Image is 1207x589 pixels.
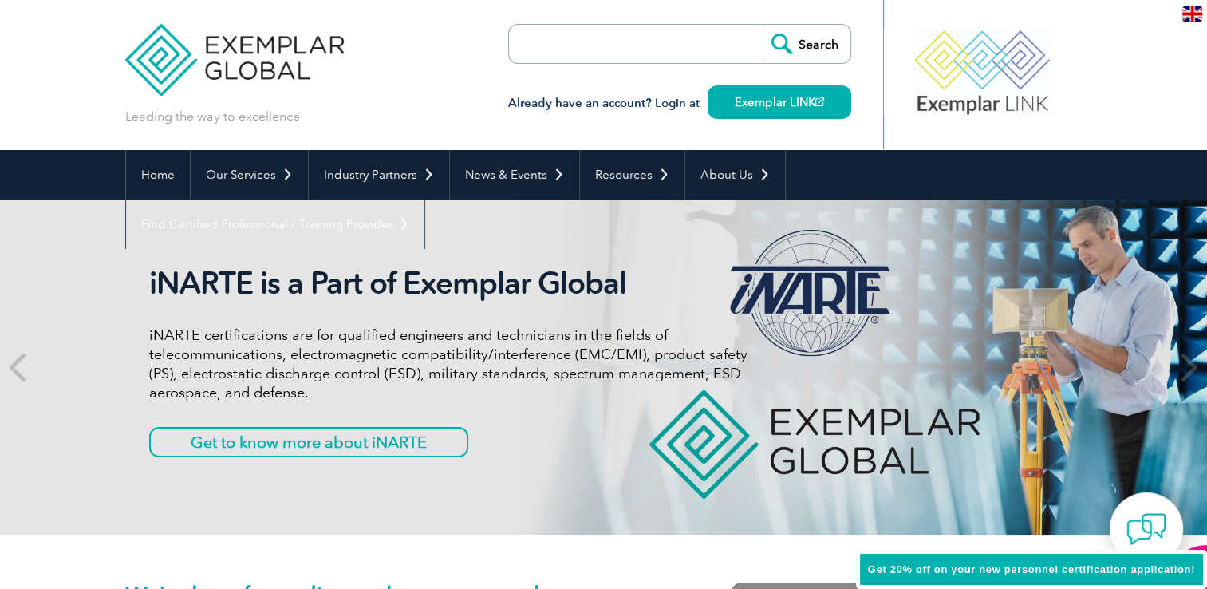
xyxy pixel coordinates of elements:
[815,97,824,106] img: open_square.png
[868,563,1195,575] span: Get 20% off on your new personnel certification application!
[763,25,850,63] input: Search
[508,93,851,113] h3: Already have an account? Login at
[1126,509,1166,549] img: contact-chat.png
[125,108,300,125] p: Leading the way to excellence
[149,265,747,302] h2: iNARTE is a Part of Exemplar Global
[149,427,468,457] a: Get to know more about iNARTE
[685,150,785,200] a: About Us
[580,150,684,200] a: Resources
[450,150,579,200] a: News & Events
[149,326,747,402] p: iNARTE certifications are for qualified engineers and technicians in the fields of telecommunicat...
[708,85,851,119] a: Exemplar LINK
[191,150,308,200] a: Our Services
[126,150,190,200] a: Home
[126,200,424,249] a: Find Certified Professional / Training Provider
[309,150,449,200] a: Industry Partners
[1182,6,1202,22] img: en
